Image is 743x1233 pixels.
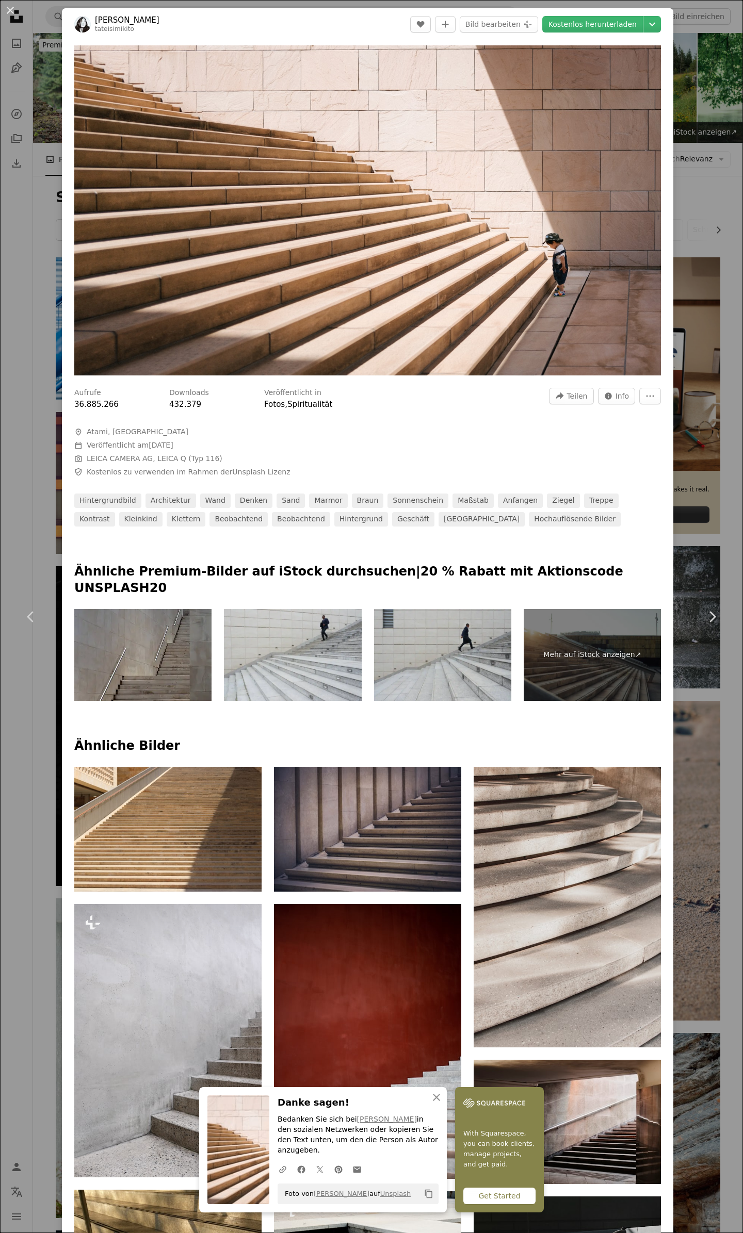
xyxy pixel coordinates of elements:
[74,512,115,527] a: Kontrast
[524,609,661,701] a: Mehr auf iStock anzeigen↗
[529,512,621,527] a: Hochauflösende Bilder
[169,388,209,398] h3: Downloads
[87,467,290,478] span: Kostenlos zu verwenden im Rahmen der
[74,388,101,398] h3: Aufrufe
[314,1190,369,1197] a: [PERSON_NAME]
[474,767,661,1048] img: graue Betontreppe
[95,25,134,32] a: tateisimikito
[274,767,461,892] img: Betontreppe
[74,609,212,701] img: Moderne Architektur Treppe
[474,1060,661,1184] img: schwarz-weiße Betontreppe
[209,512,268,527] a: beobachtend
[463,1128,536,1170] span: With Squarespace, you can book clients, manage projects, and get paid.
[149,441,173,449] time: 7. August 2017 um 12:35:14 MESZ
[567,388,587,404] span: Teilen
[74,1035,262,1045] a: eine Reihe von Betontreppen, die zu einer weißen Wand führen
[453,494,494,508] a: Maßstab
[681,567,743,666] a: Weiter
[498,494,543,508] a: anfangen
[374,609,511,701] img: Später zu arbeiten
[380,1190,411,1197] a: Unsplash
[232,468,290,476] a: Unsplash Lizenz
[584,494,619,508] a: Treppe
[87,427,188,437] span: Atami, [GEOGRAPHIC_DATA]
[460,16,538,32] button: Bild bearbeiten
[287,400,332,409] a: Spiritualität
[643,16,661,32] button: Downloadgröße auswählen
[439,512,525,527] a: [GEOGRAPHIC_DATA]
[387,494,448,508] a: Sonnenschein
[74,45,661,375] img: Kleinkind steht vor beigefarbener Betontreppe
[277,494,305,508] a: Sand
[348,1159,366,1179] a: Via E-Mail teilen teilen
[87,441,173,449] span: Veröffentlicht am
[200,494,231,508] a: Wand
[329,1159,348,1179] a: Auf Pinterest teilen
[639,388,661,404] button: Weitere Aktionen
[285,400,287,409] span: ,
[311,1159,329,1179] a: Auf Twitter teilen
[169,400,201,409] span: 432.379
[146,494,196,508] a: Architektur
[463,1188,536,1204] div: Get Started
[74,400,119,409] span: 36.885.266
[598,388,636,404] button: Statistiken zu diesem Bild
[167,512,206,527] a: klettern
[74,824,262,833] a: Ein Mann fährt mit einem Skateboard eine Treppe hinunter
[74,904,262,1177] img: eine Reihe von Betontreppen, die zu einer weißen Wand führen
[264,400,285,409] a: Fotos
[274,904,461,1179] img: graue Betontreppe
[357,1115,417,1123] a: [PERSON_NAME]
[474,902,661,912] a: graue Betontreppe
[74,767,262,892] img: Ein Mann fährt mit einem Skateboard eine Treppe hinunter
[435,16,456,32] button: Zu Kollektion hinzufügen
[352,494,384,508] a: braun
[616,388,629,404] span: Info
[392,512,434,527] a: Geschäft
[74,494,141,508] a: hintergrundbild
[474,1117,661,1126] a: schwarz-weiße Betontreppe
[309,494,347,508] a: Marmor
[74,16,91,32] img: Zum Profil von Jukan Tateisi
[542,16,643,32] a: Kostenlos herunterladen
[264,388,321,398] h3: Veröffentlicht in
[278,1095,439,1110] h3: Danke sagen!
[549,388,593,404] button: Dieses Bild teilen
[224,609,361,701] img: Hurrying zu arbeiten
[74,564,661,597] p: Ähnliche Premium-Bilder auf iStock durchsuchen | 20 % Rabatt mit Aktionscode UNSPLASH20
[278,1114,439,1156] p: Bedanken Sie sich bei in den sozialen Netzwerken oder kopieren Sie den Text unten, um den die Per...
[74,738,661,754] h4: Ähnliche Bilder
[95,15,159,25] a: [PERSON_NAME]
[334,512,388,527] a: hintergrund
[410,16,431,32] button: Gefällt mir
[420,1185,438,1203] button: In die Zwischenablage kopieren
[292,1159,311,1179] a: Auf Facebook teilen
[274,1037,461,1046] a: graue Betontreppe
[235,494,272,508] a: Denken
[274,824,461,833] a: Betontreppe
[280,1186,411,1202] span: Foto von auf
[74,45,661,375] button: Dieses Bild heranzoomen
[119,512,163,527] a: Kleinkind
[272,512,330,527] a: beobachtend
[463,1095,525,1111] img: file-1747939142011-51e5cc87e3c9
[547,494,579,508] a: Ziegel
[87,454,222,464] button: LEICA CAMERA AG, LEICA Q (Typ 116)
[455,1087,544,1212] a: With Squarespace, you can book clients, manage projects, and get paid.Get Started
